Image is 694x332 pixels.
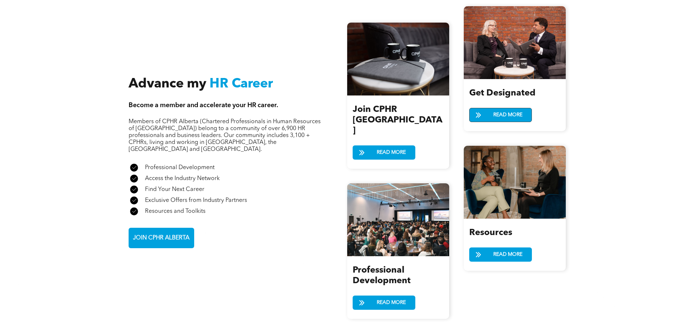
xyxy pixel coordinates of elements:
[129,228,194,248] a: JOIN CPHR ALBERTA
[374,296,408,309] span: READ MORE
[353,296,415,310] a: READ MORE
[374,146,408,159] span: READ MORE
[145,208,205,214] span: Resources and Toolkits
[209,78,273,91] span: HR Career
[129,119,321,152] span: Members of CPHR Alberta (Chartered Professionals in Human Resources of [GEOGRAPHIC_DATA]) belong ...
[145,176,220,181] span: Access the Industry Network
[129,102,278,109] span: Become a member and accelerate your HR career.
[469,89,536,98] span: Get Designated
[129,78,206,91] span: Advance my
[145,165,215,171] span: Professional Development
[469,247,532,262] a: READ MORE
[145,187,204,192] span: Find Your Next Career
[491,248,525,261] span: READ MORE
[353,105,442,135] span: Join CPHR [GEOGRAPHIC_DATA]
[491,108,525,122] span: READ MORE
[469,108,532,122] a: READ MORE
[145,198,247,203] span: Exclusive Offers from Industry Partners
[469,229,512,237] span: Resources
[353,266,411,285] span: Professional Development
[130,231,192,245] span: JOIN CPHR ALBERTA
[353,145,415,160] a: READ MORE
